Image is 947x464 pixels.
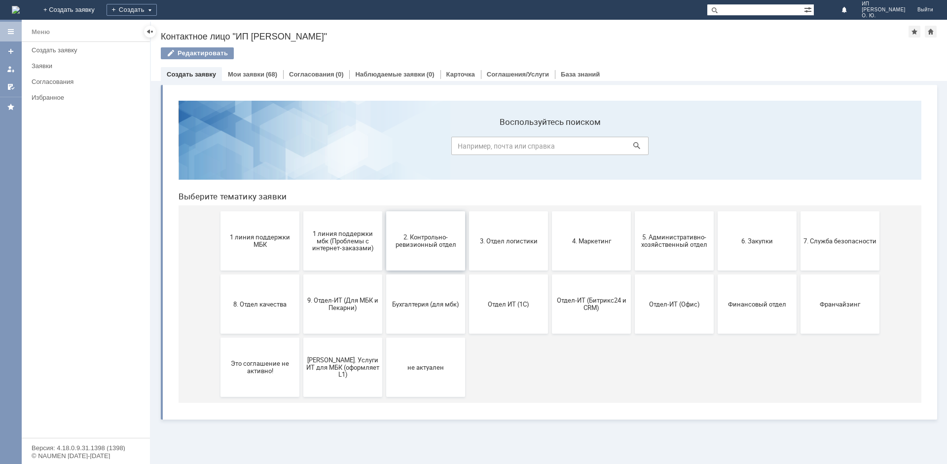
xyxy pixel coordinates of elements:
[28,42,148,58] a: Создать заявку
[50,182,129,241] button: 8. Отдел качества
[133,182,212,241] button: 9. Отдел-ИТ (Для МБК и Пекарни)
[427,71,435,78] div: (0)
[32,46,144,54] div: Создать заявку
[161,32,909,41] div: Контактное лицо "ИП [PERSON_NAME]"
[216,182,294,241] button: Бухгалтерия (для мбк)
[467,141,540,155] span: 5. Административно-хозяйственный отдел
[133,118,212,178] button: 1 линия поддержки мбк (Проблемы с интернет-заказами)
[301,144,374,152] span: 3. Отдел логистики
[630,182,709,241] button: Франчайзинг
[862,13,906,19] span: О. Ю.
[53,207,126,215] span: 8. Отдел качества
[133,245,212,304] button: [PERSON_NAME]. Услуги ИТ для МБК (оформляет L1)
[8,99,751,109] header: Выберите тематику заявки
[804,4,814,14] span: Расширенный поиск
[289,71,334,78] a: Согласования
[384,204,457,219] span: Отдел-ИТ (Битрикс24 и CRM)
[32,453,140,459] div: © NAUMEN [DATE]-[DATE]
[216,118,294,178] button: 2. Контрольно-ревизионный отдел
[336,71,344,78] div: (0)
[464,118,543,178] button: 5. Административно-хозяйственный отдел
[53,141,126,155] span: 1 линия поддержки МБК
[136,137,209,159] span: 1 линия поддержки мбк (Проблемы с интернет-заказами)
[50,118,129,178] button: 1 линия поддержки МБК
[32,445,140,451] div: Версия: 4.18.0.9.31.1398 (1398)
[228,71,264,78] a: Мои заявки
[219,271,291,278] span: не актуален
[32,26,50,38] div: Меню
[32,94,133,101] div: Избранное
[384,144,457,152] span: 4. Маркетинг
[3,79,19,95] a: Мои согласования
[136,263,209,285] span: [PERSON_NAME]. Услуги ИТ для МБК (оформляет L1)
[550,144,623,152] span: 6. Закупки
[547,118,626,178] button: 6. Закупки
[107,4,157,16] div: Создать
[281,24,478,34] label: Воспользуйтесь поиском
[381,182,460,241] button: Отдел-ИТ (Битрикс24 и CRM)
[12,6,20,14] img: logo
[381,118,460,178] button: 4. Маркетинг
[28,74,148,89] a: Согласования
[298,182,377,241] button: Отдел ИТ (1С)
[281,44,478,62] input: Например, почта или справка
[32,78,144,85] div: Согласования
[446,71,475,78] a: Карточка
[630,118,709,178] button: 7. Служба безопасности
[50,245,129,304] button: Это соглашение не активно!
[487,71,549,78] a: Соглашения/Услуги
[12,6,20,14] a: Перейти на домашнюю страницу
[219,141,291,155] span: 2. Контрольно-ревизионный отдел
[219,207,291,215] span: Бухгалтерия (для мбк)
[298,118,377,178] button: 3. Отдел логистики
[167,71,216,78] a: Создать заявку
[355,71,425,78] a: Наблюдаемые заявки
[547,182,626,241] button: Финансовый отдел
[3,61,19,77] a: Мои заявки
[633,207,706,215] span: Франчайзинг
[925,26,937,38] div: Сделать домашней страницей
[3,43,19,59] a: Создать заявку
[216,245,294,304] button: не актуален
[32,62,144,70] div: Заявки
[862,7,906,13] span: [PERSON_NAME]
[909,26,920,38] div: Добавить в избранное
[28,58,148,74] a: Заявки
[266,71,277,78] div: (68)
[53,267,126,282] span: Это соглашение не активно!
[550,207,623,215] span: Финансовый отдел
[144,26,156,38] div: Скрыть меню
[301,207,374,215] span: Отдел ИТ (1С)
[467,207,540,215] span: Отдел-ИТ (Офис)
[136,204,209,219] span: 9. Отдел-ИТ (Для МБК и Пекарни)
[633,144,706,152] span: 7. Служба безопасности
[464,182,543,241] button: Отдел-ИТ (Офис)
[561,71,600,78] a: База знаний
[862,1,906,7] span: ИП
